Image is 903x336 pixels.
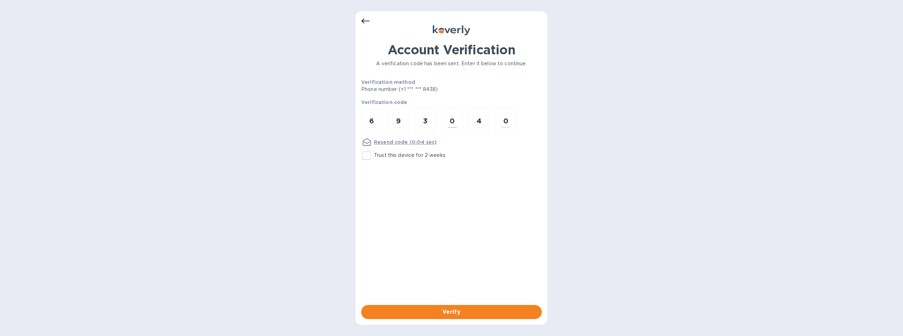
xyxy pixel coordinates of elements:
[361,79,415,85] b: Verification method
[361,99,542,106] p: Verification code
[374,152,446,159] p: Trust this device for 2 weeks
[367,308,536,316] span: Verify
[361,305,542,319] button: Verify
[361,60,542,67] p: A verification code has been sent. Enter it below to continue.
[374,139,437,145] u: Resend code (0:04 sec)
[361,86,492,93] p: Phone number (+1 *** *** 8438)
[361,42,542,57] h1: Account Verification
